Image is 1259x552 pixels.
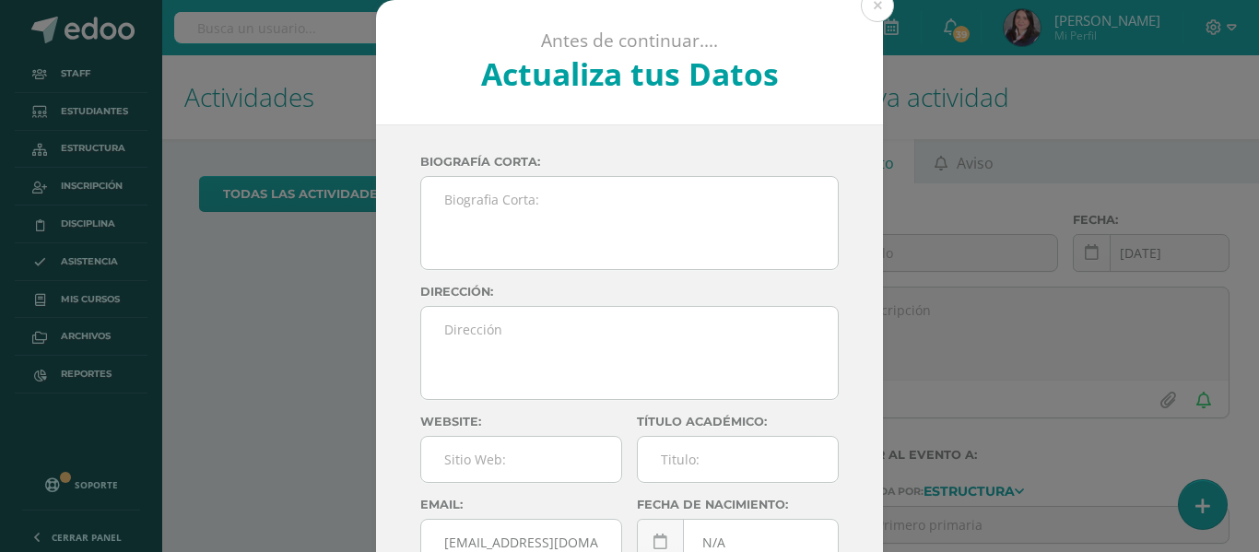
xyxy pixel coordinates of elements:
[426,53,834,95] h2: Actualiza tus Datos
[420,498,622,511] label: Email:
[638,437,838,482] input: Titulo:
[420,415,622,429] label: Website:
[426,29,834,53] p: Antes de continuar....
[420,285,839,299] label: Dirección:
[637,498,839,511] label: Fecha de nacimiento:
[421,437,621,482] input: Sitio Web:
[637,415,839,429] label: Título académico:
[420,155,839,169] label: Biografía corta:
